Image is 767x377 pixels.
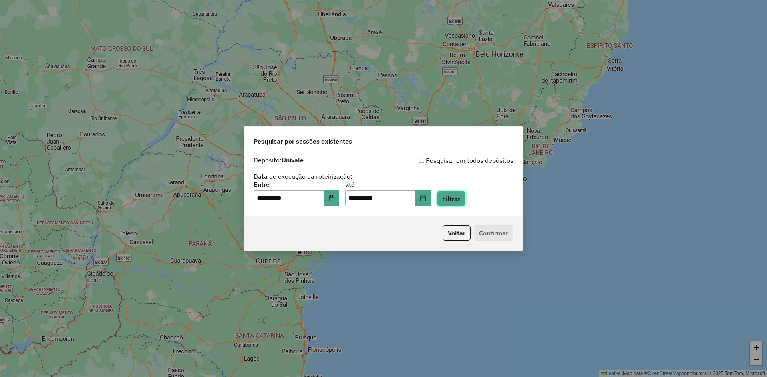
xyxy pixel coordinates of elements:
button: Choose Date [415,190,431,206]
strong: Univale [282,156,304,164]
label: até [345,180,430,189]
button: Voltar [443,225,471,241]
button: Choose Date [324,190,339,206]
label: Data de execução da roteirização: [254,172,352,181]
div: Pesquisar em todos depósitos [383,156,513,165]
span: Pesquisar por sessões existentes [254,136,352,146]
label: Entre [254,180,339,189]
button: Filtrar [437,191,465,206]
label: Depósito: [254,155,304,165]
